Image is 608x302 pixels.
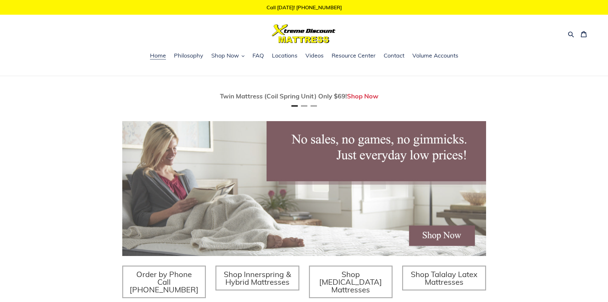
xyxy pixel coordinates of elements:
span: Home [150,52,166,59]
button: Page 1 [291,105,298,107]
a: Locations [269,51,301,61]
a: FAQ [249,51,267,61]
span: Resource Center [332,52,376,59]
button: Page 2 [301,105,307,107]
a: Home [147,51,169,61]
img: Xtreme Discount Mattress [272,24,336,43]
a: Order by Phone Call [PHONE_NUMBER] [122,266,206,298]
span: Videos [305,52,324,59]
span: Volume Accounts [412,52,458,59]
a: Shop Now [347,92,379,100]
a: Shop [MEDICAL_DATA] Mattresses [309,266,393,298]
a: Resource Center [328,51,379,61]
a: Contact [380,51,408,61]
span: Shop [MEDICAL_DATA] Mattresses [319,269,382,294]
a: Videos [302,51,327,61]
img: herobannermay2022-1652879215306_1200x.jpg [122,121,486,256]
a: Shop Talalay Latex Mattresses [402,266,486,290]
span: Locations [272,52,297,59]
span: Shop Now [211,52,239,59]
a: Shop Innerspring & Hybrid Mattresses [215,266,299,290]
span: FAQ [252,52,264,59]
span: Twin Mattress (Coil Spring Unit) Only $69! [220,92,347,100]
span: Shop Innerspring & Hybrid Mattresses [224,269,291,287]
span: Philosophy [174,52,203,59]
span: Shop Talalay Latex Mattresses [411,269,477,287]
span: Contact [384,52,404,59]
span: Order by Phone Call [PHONE_NUMBER] [130,269,199,294]
a: Philosophy [171,51,206,61]
button: Page 3 [311,105,317,107]
a: Volume Accounts [409,51,462,61]
button: Shop Now [208,51,248,61]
